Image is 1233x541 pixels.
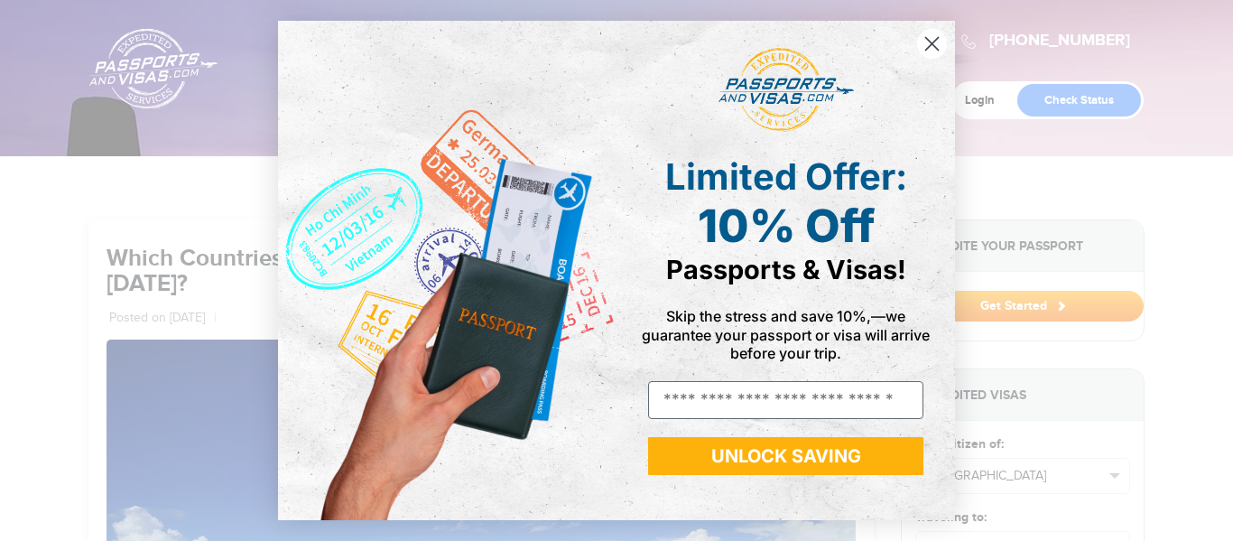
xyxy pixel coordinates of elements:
button: Close dialog [916,28,948,60]
img: de9cda0d-0715-46ca-9a25-073762a91ba7.png [278,21,616,520]
iframe: Intercom live chat [1172,480,1215,523]
span: Passports & Visas! [666,254,906,285]
span: 10% Off [698,199,875,253]
button: UNLOCK SAVING [648,437,923,475]
span: Skip the stress and save 10%,—we guarantee your passport or visa will arrive before your trip. [642,307,930,361]
img: passports and visas [718,48,854,133]
span: Limited Offer: [665,154,907,199]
